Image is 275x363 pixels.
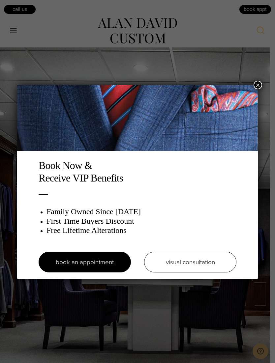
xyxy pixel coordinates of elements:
a: visual consultation [144,252,236,272]
h3: Family Owned Since [DATE] [46,207,236,216]
h3: First Time Buyers Discount [46,216,236,226]
h2: Book Now & Receive VIP Benefits [39,159,236,184]
a: book an appointment [39,252,131,272]
button: Close [254,81,262,89]
h3: Free Lifetime Alterations [46,226,236,235]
